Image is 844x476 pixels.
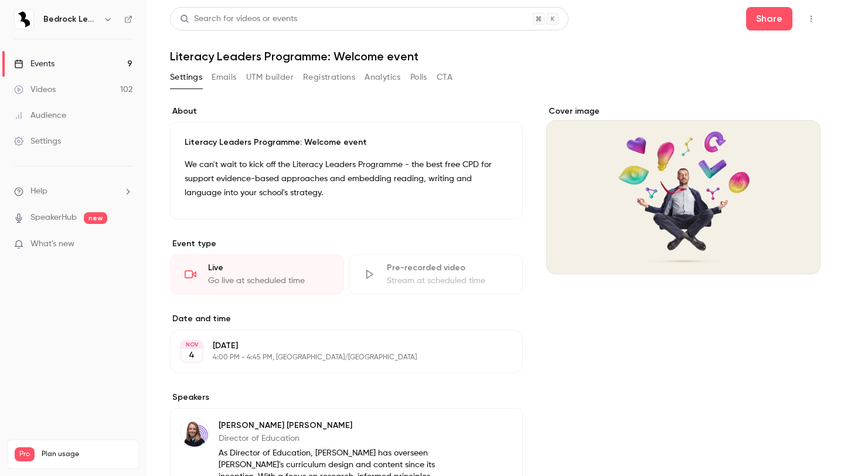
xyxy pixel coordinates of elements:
div: Pre-recorded videoStream at scheduled time [349,254,523,294]
span: What's new [30,238,74,250]
div: Live [208,262,329,274]
li: help-dropdown-opener [14,185,132,198]
p: [PERSON_NAME] [PERSON_NAME] [219,420,447,431]
div: Go live at scheduled time [208,275,329,287]
div: Events [14,58,55,70]
button: Share [746,7,792,30]
div: LiveGo live at scheduled time [170,254,344,294]
p: Director of Education [219,433,447,444]
span: Pro [15,447,35,461]
iframe: Noticeable Trigger [118,239,132,250]
span: Plan usage [42,450,132,459]
img: Olivia Sumpter [181,419,209,447]
button: Settings [170,68,202,87]
div: NOV [181,341,202,349]
button: Emails [212,68,236,87]
p: 4:00 PM - 4:45 PM, [GEOGRAPHIC_DATA]/[GEOGRAPHIC_DATA] [213,353,461,362]
h6: Bedrock Learning [43,13,98,25]
span: new [84,212,107,224]
div: Audience [14,110,66,121]
h1: Literacy Leaders Programme: Welcome event [170,49,821,63]
a: SpeakerHub [30,212,77,224]
p: [DATE] [213,340,461,352]
p: Literacy Leaders Programme: Welcome event [185,137,508,148]
img: Bedrock Learning [15,10,33,29]
div: Search for videos or events [180,13,297,25]
section: Cover image [546,106,821,274]
button: UTM builder [246,68,294,87]
span: Help [30,185,47,198]
div: Settings [14,135,61,147]
div: Pre-recorded video [387,262,508,274]
div: Videos [14,84,56,96]
button: Analytics [365,68,401,87]
button: Registrations [303,68,355,87]
label: Date and time [170,313,523,325]
label: About [170,106,523,117]
p: We can't wait to kick off the Literacy Leaders Programme - the best free CPD for support evidence... [185,158,508,200]
button: Polls [410,68,427,87]
button: CTA [437,68,452,87]
p: 4 [189,349,195,361]
p: Event type [170,238,523,250]
label: Speakers [170,392,523,403]
div: Stream at scheduled time [387,275,508,287]
label: Cover image [546,106,821,117]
